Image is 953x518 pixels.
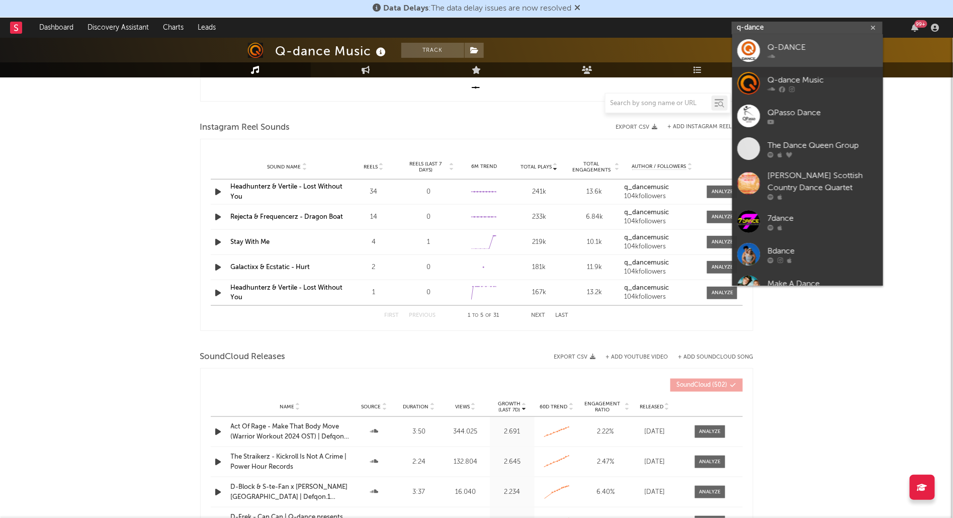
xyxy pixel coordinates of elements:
[569,237,620,247] div: 10.1k
[231,239,270,245] a: Stay With Me
[231,452,350,472] a: The Straikerz - Kickroll Is Not A Crime | Power Hour Records
[276,43,389,59] div: Q-dance Music
[349,288,399,298] div: 1
[455,404,470,410] span: Views
[625,234,700,241] a: q_dancemusic
[399,487,439,497] div: 3:37
[498,401,521,407] p: Growth
[514,288,564,298] div: 167k
[625,269,700,276] div: 104k followers
[492,427,532,437] div: 2.691
[514,187,564,197] div: 241k
[732,22,883,34] input: Search for artists
[732,132,883,165] a: The Dance Queen Group
[767,170,878,194] div: [PERSON_NAME] Scottish Country Dance Quartet
[231,422,350,442] a: Act Of Rage - Make That Body Move (Warrior Workout 2024 OST) | Defqon.1 Records
[401,43,464,58] button: Track
[532,313,546,318] button: Next
[767,74,878,87] div: Q-dance Music
[640,404,663,410] span: Released
[582,487,630,497] div: 6.40 %
[231,482,350,502] a: D-Block & S-te-Fan x [PERSON_NAME][GEOGRAPHIC_DATA] | Defqon.1 Records
[80,18,156,38] a: Discovery Assistant
[404,237,454,247] div: 1
[569,263,620,273] div: 11.9k
[732,34,883,67] a: Q-DANCE
[383,5,428,13] span: Data Delays
[635,427,675,437] div: [DATE]
[625,209,700,216] a: q_dancemusic
[498,407,521,413] p: (Last 7d)
[349,237,399,247] div: 4
[231,184,343,200] a: Headhunterz & Vertile - Lost Without You
[514,212,564,222] div: 233k
[625,294,700,301] div: 104k followers
[767,245,878,257] div: Bdance
[915,20,927,28] div: 99 +
[399,457,439,467] div: 2:24
[732,238,883,271] a: Bdance
[767,107,878,119] div: QPasso Dance
[767,213,878,225] div: 7dance
[625,184,669,191] strong: q_dancemusic
[409,313,436,318] button: Previous
[605,100,712,108] input: Search by song name or URL
[625,260,700,267] a: q_dancemusic
[191,18,223,38] a: Leads
[616,124,658,130] button: Export CSV
[362,404,381,410] span: Source
[492,457,532,467] div: 2.645
[635,487,675,497] div: [DATE]
[606,355,668,360] button: + Add YouTube Video
[625,243,700,250] div: 104k followers
[732,205,883,238] a: 7dance
[677,382,728,388] span: ( 502 )
[912,24,919,32] button: 99+
[404,288,454,298] div: 0
[625,234,669,241] strong: q_dancemusic
[632,163,686,170] span: Author / Followers
[231,264,310,271] a: Galactixx & Ecstatic - Hurt
[582,427,630,437] div: 2.22 %
[658,124,753,130] div: + Add Instagram Reel Sound
[625,209,669,216] strong: q_dancemusic
[200,351,286,363] span: SoundCloud Releases
[364,164,378,170] span: Reels
[625,184,700,191] a: q_dancemusic
[569,288,620,298] div: 13.2k
[456,310,511,322] div: 1 5 31
[635,457,675,467] div: [DATE]
[404,187,454,197] div: 0
[625,285,700,292] a: q_dancemusic
[625,193,700,200] div: 104k followers
[404,263,454,273] div: 0
[569,212,620,222] div: 6.84k
[574,5,580,13] span: Dismiss
[349,212,399,222] div: 14
[732,165,883,205] a: [PERSON_NAME] Scottish Country Dance Quartet
[582,401,624,413] span: Engagement Ratio
[767,42,878,54] div: Q-DANCE
[473,313,479,318] span: to
[32,18,80,38] a: Dashboard
[444,427,487,437] div: 344.025
[668,124,753,130] button: + Add Instagram Reel Sound
[767,140,878,152] div: The Dance Queen Group
[554,354,596,360] button: Export CSV
[514,237,564,247] div: 219k
[404,212,454,222] div: 0
[231,214,343,220] a: Rejecta & Frequencerz - Dragon Boat
[625,285,669,291] strong: q_dancemusic
[625,260,669,266] strong: q_dancemusic
[514,263,564,273] div: 181k
[767,278,878,290] div: Make A Dance
[569,187,620,197] div: 13.6k
[231,285,343,301] a: Headhunterz & Vertile - Lost Without You
[569,161,614,173] span: Total Engagements
[444,457,487,467] div: 132.804
[678,355,753,360] button: + Add SoundCloud Song
[625,218,700,225] div: 104k followers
